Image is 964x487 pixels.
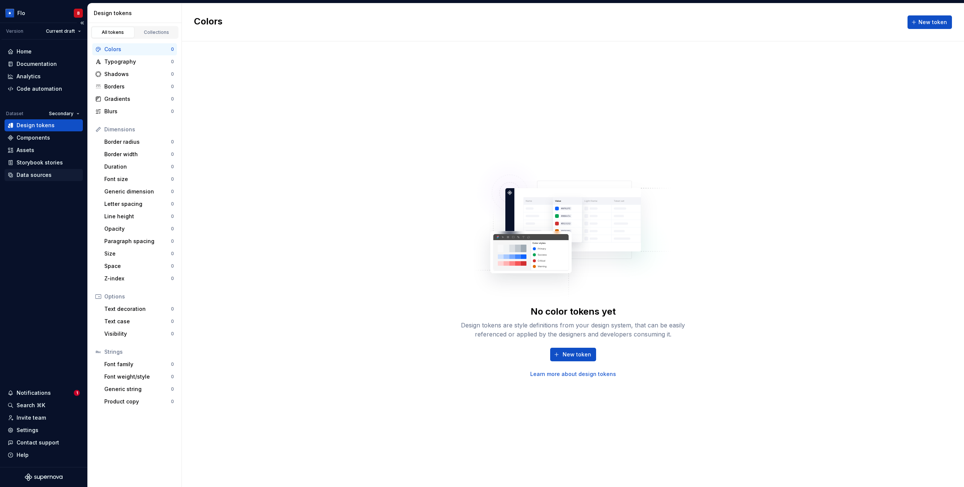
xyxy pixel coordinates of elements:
a: Shadows0 [92,68,177,80]
a: Space0 [101,260,177,272]
div: 0 [171,108,174,114]
a: Settings [5,424,83,436]
div: 0 [171,263,174,269]
a: Typography0 [92,56,177,68]
div: Design tokens are style definitions from your design system, that can be easily referenced or app... [453,321,694,339]
a: Opacity0 [101,223,177,235]
div: Size [104,250,171,257]
span: 1 [74,390,80,396]
div: Dimensions [104,126,174,133]
div: 0 [171,71,174,77]
div: Space [104,262,171,270]
div: 0 [171,139,174,145]
button: Notifications1 [5,387,83,399]
div: Code automation [17,85,62,93]
div: 0 [171,318,174,324]
div: Options [104,293,174,300]
a: Letter spacing0 [101,198,177,210]
a: Font family0 [101,358,177,370]
a: Design tokens [5,119,83,131]
button: New token [550,348,596,361]
a: Blurs0 [92,105,177,117]
div: Shadows [104,70,171,78]
button: Contact support [5,437,83,449]
div: Font family [104,361,171,368]
img: 049812b6-2877-400d-9dc9-987621144c16.png [5,9,14,18]
div: Generic string [104,385,171,393]
a: Storybook stories [5,157,83,169]
button: Secondary [46,108,83,119]
div: 0 [171,151,174,157]
div: Product copy [104,398,171,405]
span: New token [563,351,591,358]
div: Flo [17,9,25,17]
div: Dataset [6,111,23,117]
div: Borders [104,83,171,90]
div: B [77,10,80,16]
a: Border radius0 [101,136,177,148]
a: Analytics [5,70,83,82]
div: 0 [171,189,174,195]
div: Generic dimension [104,188,171,195]
div: Help [17,451,29,459]
div: 0 [171,275,174,282]
button: FloB [2,5,86,21]
div: Z-index [104,275,171,282]
a: Border width0 [101,148,177,160]
div: Border width [104,151,171,158]
div: 0 [171,46,174,52]
a: Supernova Logo [25,473,63,481]
button: Search ⌘K [5,399,83,411]
div: 0 [171,176,174,182]
a: Data sources [5,169,83,181]
a: Font weight/style0 [101,371,177,383]
div: Line height [104,213,171,220]
a: Code automation [5,83,83,95]
div: Search ⌘K [17,402,45,409]
div: Notifications [17,389,51,397]
div: Strings [104,348,174,356]
a: Paragraph spacing0 [101,235,177,247]
a: Duration0 [101,161,177,173]
a: Z-index0 [101,272,177,285]
div: Invite team [17,414,46,422]
div: 0 [171,96,174,102]
div: 0 [171,59,174,65]
a: Learn more about design tokens [530,370,616,378]
div: 0 [171,226,174,232]
div: 0 [171,201,174,207]
div: Design tokens [17,122,55,129]
div: Documentation [17,60,57,68]
div: Text decoration [104,305,171,313]
div: 0 [171,238,174,244]
a: Text decoration0 [101,303,177,315]
div: Analytics [17,73,41,80]
a: Gradients0 [92,93,177,105]
div: Font weight/style [104,373,171,380]
div: 0 [171,306,174,312]
h2: Colors [194,15,223,29]
button: New token [908,15,952,29]
div: Home [17,48,32,55]
div: 0 [171,361,174,367]
div: Gradients [104,95,171,103]
div: 0 [171,386,174,392]
div: 0 [171,399,174,405]
div: No color tokens yet [531,306,616,318]
a: Line height0 [101,210,177,222]
div: Design tokens [94,9,178,17]
div: Data sources [17,171,52,179]
div: 0 [171,331,174,337]
button: Collapse sidebar [77,18,87,28]
div: Text case [104,318,171,325]
span: Current draft [46,28,75,34]
span: New token [918,18,947,26]
a: Visibility0 [101,328,177,340]
div: Settings [17,426,38,434]
a: Product copy0 [101,396,177,408]
div: Contact support [17,439,59,446]
button: Help [5,449,83,461]
a: Font size0 [101,173,177,185]
div: 0 [171,251,174,257]
button: Current draft [43,26,84,37]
